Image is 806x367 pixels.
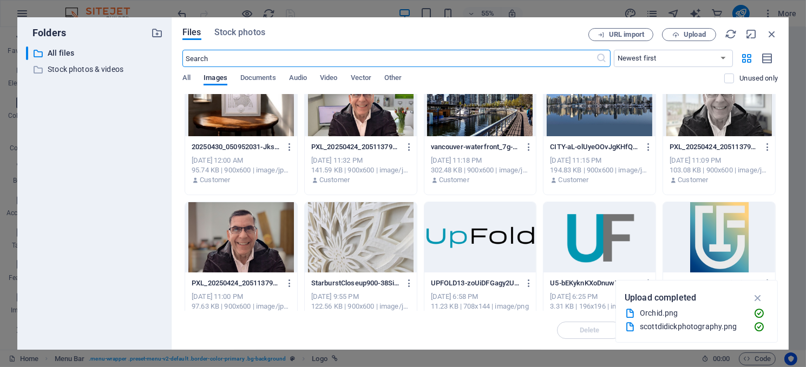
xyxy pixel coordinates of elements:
[670,142,758,152] p: PXL_20250424_205113795.RAW-01.COVER1-eg2GXgiOG-nOnJSjanir1A.jpg
[192,165,291,175] div: 95.74 KB | 900x600 | image/jpeg
[311,165,410,175] div: 141.59 KB | 900x600 | image/jpeg
[214,26,265,39] span: Stock photos
[684,31,706,38] span: Upload
[625,291,696,305] p: Upload completed
[48,63,143,76] p: Stock photos & videos
[766,28,778,40] i: Close
[192,302,291,311] div: 97.63 KB | 900x600 | image/jpeg
[550,165,649,175] div: 194.83 KB | 900x600 | image/jpeg
[725,28,737,40] i: Reload
[431,142,520,152] p: vancouver-waterfront_7g-HTKnX5CQF5HrbZBke6q3rA.jpg
[311,302,410,311] div: 122.56 KB | 900x600 | image/jpeg
[240,71,276,86] span: Documents
[431,278,520,288] p: UPFOLD13-zoUiDFGagy2Ukt97pulNzA.png
[204,71,227,86] span: Images
[439,175,469,185] p: Customer
[559,175,589,185] p: Customer
[311,142,400,152] p: PXL_20250424_205113795.RAW-01.COVER2-9AK7__3P0yS-crH9VOSDDQ.jpg
[200,175,230,185] p: Customer
[431,165,530,175] div: 302.48 KB | 900x600 | image/jpeg
[319,175,350,185] p: Customer
[550,292,649,302] div: [DATE] 6:25 PM
[351,71,372,86] span: Vector
[550,156,649,165] div: [DATE] 11:15 PM
[26,63,163,76] div: Stock photos & videos
[320,71,337,86] span: Video
[739,74,778,83] p: Displays only files that are not in use on the website. Files added during this session can still...
[678,175,708,185] p: Customer
[192,292,291,302] div: [DATE] 11:00 PM
[670,165,769,175] div: 103.08 KB | 900x600 | image/jpeg
[670,278,758,288] p: UPFOLD11-9zWzq_kpdsE_DD5FfuzJKw-dCa0uUVbNM1ZUMJE3jG5FQ.png
[609,31,644,38] span: URL import
[26,26,66,40] p: Folders
[289,71,307,86] span: Audio
[550,302,649,311] div: 3.31 KB | 196x196 | image/png
[431,302,530,311] div: 11.23 KB | 708x144 | image/png
[431,156,530,165] div: [DATE] 11:18 PM
[26,46,28,60] div: ​
[588,28,653,41] button: URL import
[662,28,716,41] button: Upload
[48,47,143,59] p: All files
[384,71,402,86] span: Other
[192,278,280,288] p: PXL_20250424_205113795.RAW-01.COVER-NWKta1A3Ak_MFPmNCPb5tA.jpg
[431,292,530,302] div: [DATE] 6:58 PM
[550,142,639,152] p: CITY-aL-olUyeOOvJgKHfQiyWZw.jpg
[192,156,291,165] div: [DATE] 12:00 AM
[640,321,745,333] div: scottdidickphotography.png
[192,142,280,152] p: 20250430_050952031-JksVXhVHTpYzvHvhTsPW5w.jpg
[182,71,191,86] span: All
[311,292,410,302] div: [DATE] 9:55 PM
[745,28,757,40] i: Minimize
[182,50,597,67] input: Search
[151,27,163,39] i: Create new folder
[550,278,639,288] p: U5-bEKyknKXoDnuwYi9DmOGSA-Aji6bT2zwXXhUS6gc1RnNg.png
[311,278,400,288] p: StarburstCloseup900-38SiaErUBdoBd4cDzbZsiA.jpg
[311,156,410,165] div: [DATE] 11:32 PM
[640,307,745,319] div: Orchid.png
[670,156,769,165] div: [DATE] 11:09 PM
[182,26,201,39] span: Files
